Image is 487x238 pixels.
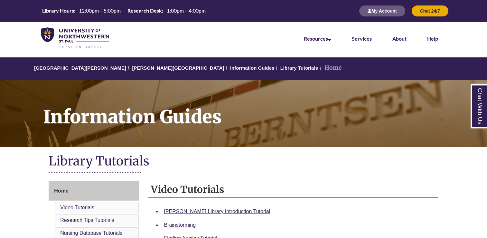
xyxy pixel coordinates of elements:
[60,230,122,236] a: Nursing Database Tutorials
[34,65,126,71] a: [GEOGRAPHIC_DATA][PERSON_NAME]
[164,209,270,214] a: [PERSON_NAME] Library Introduction Tutorial
[230,65,275,71] a: Information Guides
[148,181,438,198] h2: Video Tutorials
[40,7,208,14] table: Hours Today
[164,222,196,228] a: Brainstorming
[60,217,114,223] a: Research Tips Tutorials
[132,65,224,71] a: [PERSON_NAME][GEOGRAPHIC_DATA]
[352,35,372,42] a: Services
[318,63,342,73] li: Home
[359,8,405,14] a: My Account
[125,7,164,14] th: Research Desk:
[304,35,331,42] a: Resources
[412,8,448,14] a: Chat 24/7
[60,205,94,210] a: Video Tutorials
[49,181,139,201] a: Home
[54,188,68,193] span: Home
[359,5,405,16] button: My Account
[41,27,109,49] img: UNWSP Library Logo
[40,7,208,15] a: Hours Today
[79,7,121,14] span: 12:00pm – 5:00pm
[167,7,206,14] span: 1:00pm – 4:00pm
[427,35,438,42] a: Help
[40,7,76,14] th: Library Hours:
[392,35,407,42] a: About
[49,153,438,170] h1: Library Tutorials
[36,80,487,138] h1: Information Guides
[280,65,318,71] a: Library Tutorials
[412,5,448,16] button: Chat 24/7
